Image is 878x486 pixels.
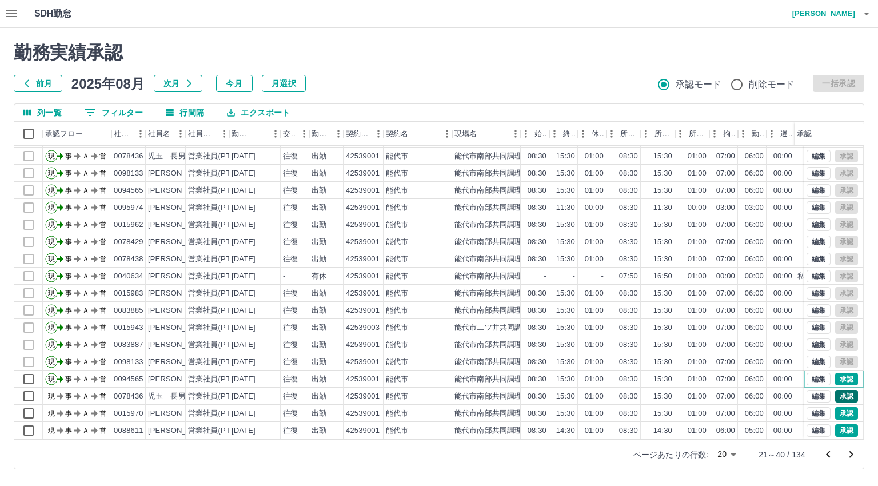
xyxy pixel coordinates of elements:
div: 社員番号 [114,122,132,146]
text: 営 [99,204,106,212]
div: 所定開始 [620,122,638,146]
div: - [544,271,546,282]
div: [PERSON_NAME] [148,202,210,213]
div: 42539001 [346,220,380,230]
text: Ａ [82,221,89,229]
text: 現 [48,152,55,160]
div: 能代市 [386,185,408,196]
span: 削除モード [749,78,795,91]
div: 能代市南部共同調理場 [454,168,530,179]
div: [DATE] [232,288,256,299]
text: 事 [65,221,72,229]
div: [DATE] [232,202,256,213]
text: Ａ [82,204,89,212]
div: 06:00 [745,288,764,299]
div: 08:30 [619,220,638,230]
div: 営業社員(PT契約) [188,185,248,196]
div: - [283,271,285,282]
div: 01:00 [585,237,604,248]
text: 営 [99,221,106,229]
div: 社員名 [148,122,170,146]
div: 所定休憩 [675,122,709,146]
div: 15:30 [556,288,575,299]
div: 42539001 [346,185,380,196]
div: 08:30 [619,305,638,316]
div: 01:00 [688,168,707,179]
div: 所定終業 [654,122,673,146]
text: 事 [65,289,72,297]
div: 06:00 [745,254,764,265]
div: 08:30 [619,185,638,196]
div: 01:00 [688,151,707,162]
button: メニュー [296,125,313,142]
div: 06:00 [745,168,764,179]
text: 事 [65,255,72,263]
div: 15:30 [653,185,672,196]
text: 営 [99,255,106,263]
div: 01:00 [688,220,707,230]
div: 0015983 [114,288,143,299]
div: 出勤 [312,220,326,230]
div: 能代市南部共同調理場 [454,271,530,282]
div: 00:00 [745,271,764,282]
div: [DATE] [232,151,256,162]
span: 承認モード [676,78,722,91]
button: メニュー [215,125,233,142]
text: Ａ [82,289,89,297]
div: 01:00 [585,185,604,196]
text: 現 [48,255,55,263]
div: 07:00 [716,237,735,248]
div: 15:30 [556,220,575,230]
div: 契約名 [384,122,452,146]
div: 15:30 [556,305,575,316]
div: 出勤 [312,237,326,248]
div: 00:00 [773,254,792,265]
div: 私事の為 [797,271,828,282]
div: 所定休憩 [689,122,707,146]
button: 列選択 [14,104,71,121]
div: 15:30 [556,185,575,196]
div: [PERSON_NAME] [148,220,210,230]
div: 営業社員(PT契約) [188,271,248,282]
div: 出勤 [312,151,326,162]
div: 能代市南部共同調理場 [454,202,530,213]
div: [PERSON_NAME] [148,305,210,316]
div: 勤務 [738,122,767,146]
button: 編集 [807,201,831,214]
div: 06:00 [745,185,764,196]
div: 01:00 [688,254,707,265]
div: 営業社員(PT契約) [188,237,248,248]
div: [PERSON_NAME] [148,288,210,299]
div: [DATE] [232,271,256,282]
div: 社員番号 [111,122,146,146]
div: 08:30 [528,202,546,213]
div: 42539001 [346,254,380,265]
div: 01:00 [688,271,707,282]
text: 現 [48,169,55,177]
div: 有休 [312,271,326,282]
div: 01:00 [585,254,604,265]
text: 現 [48,221,55,229]
div: 01:00 [688,305,707,316]
div: [DATE] [232,185,256,196]
div: 00:00 [773,271,792,282]
div: 20 [713,446,740,463]
button: 編集 [807,287,831,300]
div: 能代市 [386,202,408,213]
div: 15:30 [653,254,672,265]
div: 出勤 [312,168,326,179]
div: 08:30 [619,288,638,299]
div: 08:30 [619,254,638,265]
button: 承認 [835,373,858,385]
button: 行間隔 [157,104,213,121]
div: 所定終業 [641,122,675,146]
div: 15:30 [556,237,575,248]
text: 現 [48,289,55,297]
div: [PERSON_NAME] [148,168,210,179]
div: 能代市 [386,168,408,179]
div: 07:00 [716,254,735,265]
button: フィルター表示 [75,104,152,121]
div: 08:30 [619,151,638,162]
div: 0095974 [114,202,143,213]
div: 15:30 [556,151,575,162]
